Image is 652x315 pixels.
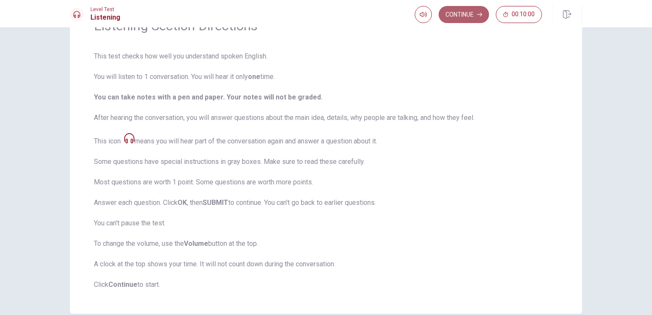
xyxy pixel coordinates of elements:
b: You can take notes with a pen and paper. Your notes will not be graded. [94,93,323,101]
span: 00:10:00 [512,11,535,18]
strong: Volume [184,239,208,248]
h1: Listening [90,12,120,23]
strong: Continue [108,280,137,289]
button: 00:10:00 [496,6,542,23]
strong: SUBMIT [203,198,228,207]
button: Continue [439,6,489,23]
span: Level Test [90,6,120,12]
span: This test checks how well you understand spoken English. You will listen to 1 conversation. You w... [94,51,558,290]
strong: one [248,73,260,81]
strong: OK [178,198,187,207]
